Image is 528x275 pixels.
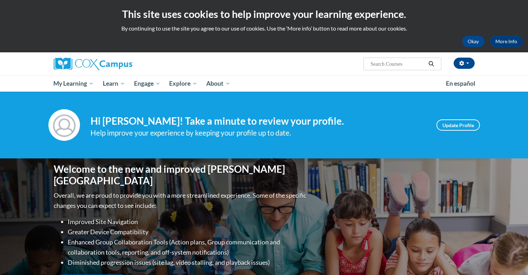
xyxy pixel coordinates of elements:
[5,7,523,21] h2: This site uses cookies to help improve your learning experience.
[202,76,235,92] a: About
[48,109,80,141] img: Profile Image
[490,36,523,47] a: More Info
[370,60,426,68] input: Search Courses
[91,127,426,139] div: Help improve your experience by keeping your profile up to date.
[98,76,129,92] a: Learn
[54,58,132,70] img: Cox Campus
[462,36,484,47] button: Okay
[53,79,94,88] span: My Learning
[441,76,480,91] a: En español
[54,190,308,211] p: Overall, we are proud to provide you with a more streamlined experience. Some of the specific cha...
[446,80,475,87] span: En español
[68,227,308,237] li: Greater Device Compatibility
[169,79,197,88] span: Explore
[5,25,523,32] p: By continuing to use the site you agree to our use of cookies. Use the ‘More info’ button to read...
[91,115,426,127] h4: Hi [PERSON_NAME]! Take a minute to review your profile.
[103,79,125,88] span: Learn
[426,60,436,68] button: Search
[134,79,160,88] span: Engage
[206,79,230,88] span: About
[54,58,187,70] a: Cox Campus
[54,163,308,187] h1: Welcome to the new and improved [PERSON_NAME][GEOGRAPHIC_DATA]
[43,76,485,92] div: Main menu
[68,237,308,257] li: Enhanced Group Collaboration Tools (Action plans, Group communication and collaboration tools, re...
[129,76,165,92] a: Engage
[436,119,480,131] a: Update Profile
[165,76,202,92] a: Explore
[500,247,522,269] iframe: Button to launch messaging window
[49,76,99,92] a: My Learning
[68,217,308,227] li: Improved Site Navigation
[454,58,475,69] button: Account Settings
[68,257,308,268] li: Diminished progression issues (site lag, video stalling, and playback issues)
